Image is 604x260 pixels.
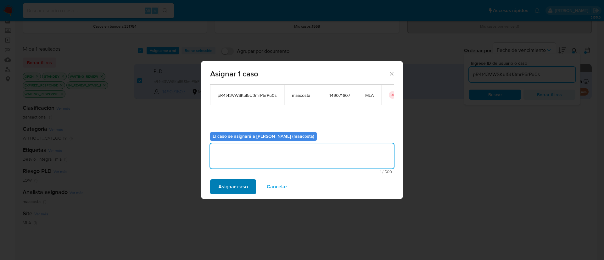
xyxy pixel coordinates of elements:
[389,91,396,99] button: icon-button
[267,180,287,194] span: Cancelar
[213,133,314,139] b: El caso se asignará a [PERSON_NAME] (maacosta)
[210,70,389,78] span: Asignar 1 caso
[218,92,277,98] span: pR4t43VWSKuI5U3mrP5rPu0s
[292,92,314,98] span: maacosta
[210,179,256,194] button: Asignar caso
[365,92,374,98] span: MLA
[389,71,394,76] button: Cerrar ventana
[201,61,403,199] div: assign-modal
[218,180,248,194] span: Asignar caso
[259,179,295,194] button: Cancelar
[329,92,350,98] span: 149071607
[212,170,392,174] span: Máximo 500 caracteres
